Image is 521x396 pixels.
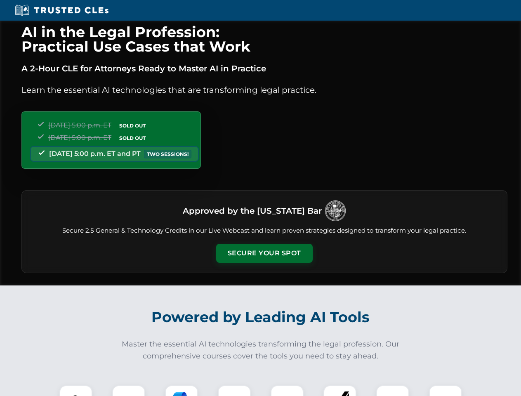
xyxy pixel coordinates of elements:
span: [DATE] 5:00 p.m. ET [48,134,111,141]
img: Logo [325,200,346,221]
span: [DATE] 5:00 p.m. ET [48,121,111,129]
p: A 2-Hour CLE for Attorneys Ready to Master AI in Practice [21,62,507,75]
span: SOLD OUT [116,121,149,130]
p: Secure 2.5 General & Technology Credits in our Live Webcast and learn proven strategies designed ... [32,226,497,236]
button: Secure Your Spot [216,244,313,263]
h3: Approved by the [US_STATE] Bar [183,203,322,218]
h1: AI in the Legal Profession: Practical Use Cases that Work [21,25,507,54]
p: Learn the essential AI technologies that are transforming legal practice. [21,83,507,97]
img: Trusted CLEs [12,4,111,16]
p: Master the essential AI technologies transforming the legal profession. Our comprehensive courses... [116,338,405,362]
span: SOLD OUT [116,134,149,142]
h2: Powered by Leading AI Tools [32,303,489,332]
